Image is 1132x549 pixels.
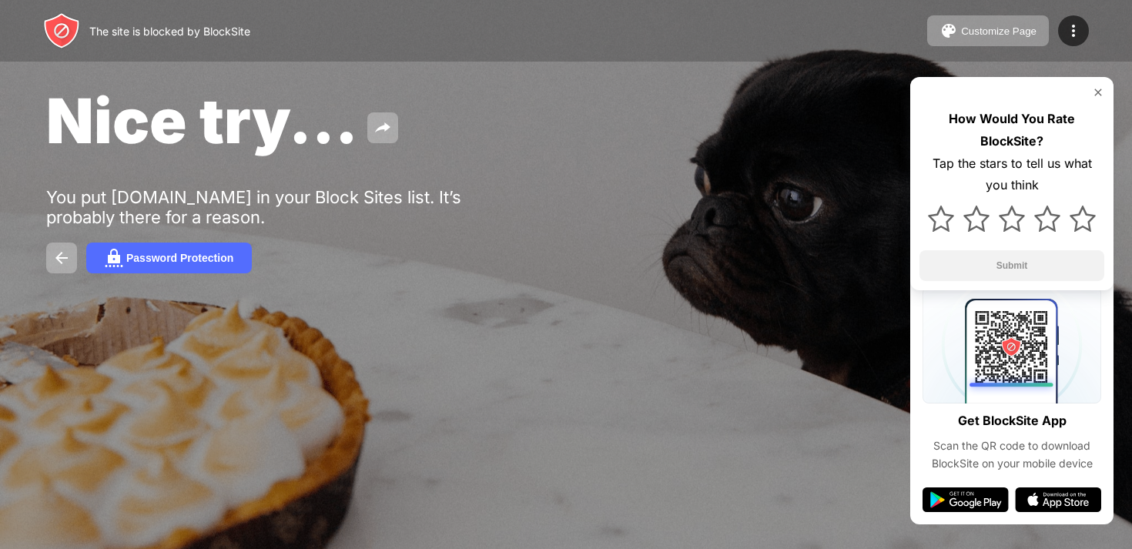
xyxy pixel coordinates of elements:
img: star.svg [1070,206,1096,232]
img: menu-icon.svg [1064,22,1083,40]
div: How Would You Rate BlockSite? [919,108,1104,152]
span: Nice try... [46,83,358,158]
button: Customize Page [927,15,1049,46]
img: star.svg [963,206,990,232]
div: You put [DOMAIN_NAME] in your Block Sites list. It’s probably there for a reason. [46,187,522,227]
img: google-play.svg [923,487,1009,512]
img: star.svg [1034,206,1060,232]
img: share.svg [373,119,392,137]
div: Customize Page [961,25,1037,37]
img: app-store.svg [1015,487,1101,512]
img: back.svg [52,249,71,267]
button: Submit [919,250,1104,281]
div: Tap the stars to tell us what you think [919,152,1104,197]
div: Password Protection [126,252,233,264]
img: header-logo.svg [43,12,80,49]
img: password.svg [105,249,123,267]
img: star.svg [999,206,1025,232]
div: The site is blocked by BlockSite [89,25,250,38]
img: pallet.svg [939,22,958,40]
img: rate-us-close.svg [1092,86,1104,99]
div: Get BlockSite App [958,410,1067,432]
button: Password Protection [86,243,252,273]
div: Scan the QR code to download BlockSite on your mobile device [923,437,1101,472]
img: star.svg [928,206,954,232]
